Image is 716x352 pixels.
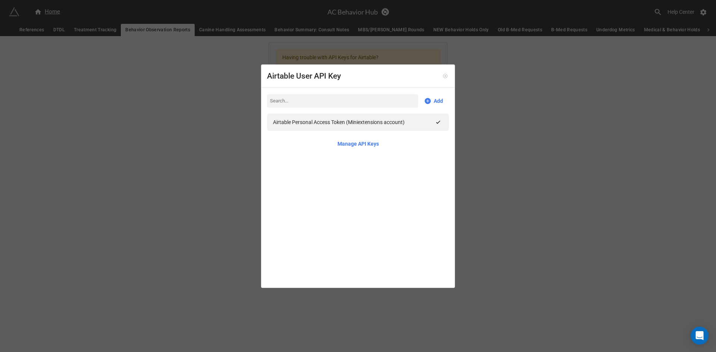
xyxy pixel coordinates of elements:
div: Airtable User API Key [267,70,341,82]
div: Airtable Personal Access Token (Miniextensions account) [273,118,405,126]
input: Search... [267,94,418,108]
div: Open Intercom Messenger [691,327,709,345]
a: Add [424,97,443,105]
a: Manage API Keys [337,140,379,148]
